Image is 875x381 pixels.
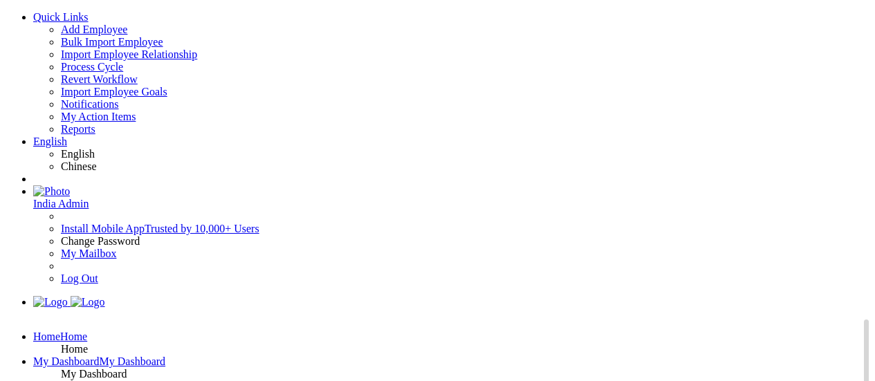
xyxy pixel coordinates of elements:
a: Quick Links [33,11,89,23]
a: Import Employee Relationship [61,48,197,60]
a: Add Employee [61,24,127,35]
a: English [61,148,95,160]
a: Chinese [61,160,97,172]
img: Logo [71,296,105,308]
a: Bulk Import Employee [61,36,163,48]
a: Reports [61,123,95,135]
a: My DashboardMy Dashboard [33,355,165,367]
label: My Dashboard [33,355,100,367]
a: Import Employee Goals [61,86,167,97]
span: Home [60,331,87,342]
a: Process Cycle [61,61,123,73]
img: Logo [33,296,68,308]
label: Home [33,331,60,342]
a: Log Out [61,272,98,284]
img: Photo [33,185,70,198]
a: English [33,136,67,147]
a: Change Password [61,235,140,247]
span: Trusted by 10,000+ Users [145,223,259,234]
a: Revert Workflow [61,73,138,85]
a: Install Mobile AppTrusted by 10,000+ Users [61,223,259,234]
a: HomeHome [33,331,87,342]
span: My Dashboard [61,368,127,380]
a: Photo India Admin [33,185,869,210]
a: Notifications [61,98,119,110]
span: Install Mobile App [61,223,145,234]
a: My Action Items [61,111,136,122]
span: Home [61,343,88,355]
span: India Admin [33,198,89,210]
a: My Mailbox [61,248,116,259]
span: My Dashboard [100,355,166,367]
